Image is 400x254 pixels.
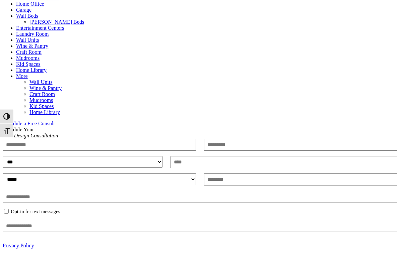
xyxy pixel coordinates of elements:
[16,1,44,7] a: Home Office
[16,49,42,55] a: Craft Room
[3,127,58,138] span: Schedule Your
[11,209,60,215] label: Opt-in for text messages
[29,91,55,97] a: Craft Room
[16,43,48,49] a: Wine & Pantry
[16,73,28,79] a: More menu text will display only on big screen
[29,19,84,25] a: [PERSON_NAME] Beds
[16,61,40,67] a: Kid Spaces
[29,103,54,109] a: Kid Spaces
[16,7,31,13] a: Garage
[16,13,38,19] a: Wall Beds
[16,31,49,37] a: Laundry Room
[29,79,52,85] a: Wall Units
[3,133,58,138] em: Free Design Consultation
[16,67,47,73] a: Home Library
[29,109,60,115] a: Home Library
[3,121,55,126] a: Schedule a Free Consult (opens a dropdown menu)
[3,243,34,248] a: Privacy Policy
[29,97,53,103] a: Mudrooms
[29,85,62,91] a: Wine & Pantry
[16,55,40,61] a: Mudrooms
[16,37,39,43] a: Wall Units
[16,25,64,31] a: Entertainment Centers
